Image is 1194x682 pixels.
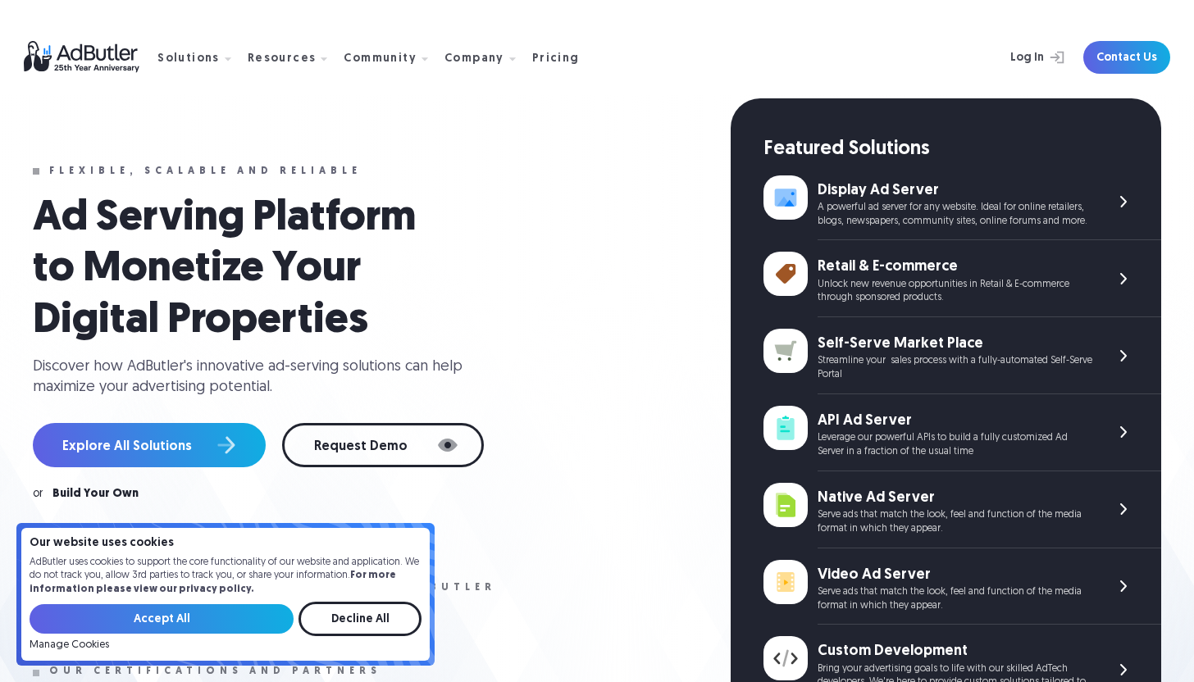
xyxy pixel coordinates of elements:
h1: Ad Serving Platform to Monetize Your Digital Properties [33,193,459,347]
div: Streamline your sales process with a fully-automated Self-Serve Portal [818,354,1092,382]
a: Self-Serve Market Place Streamline your sales process with a fully-automated Self-Serve Portal [763,317,1161,394]
a: Log In [967,41,1073,74]
div: Resources [248,53,317,65]
p: AdButler uses cookies to support the core functionality of our website and application. We do not... [30,556,422,597]
div: Serve ads that match the look, feel and function of the media format in which they appear. [818,508,1092,536]
a: API Ad Server Leverage our powerful APIs to build a fully customized Ad Server in a fraction of t... [763,394,1161,471]
div: Discover how AdButler's innovative ad-serving solutions can help maximize your advertising potent... [33,357,476,398]
div: Display Ad Server [818,180,1092,201]
div: Custom Development [818,641,1092,662]
div: A powerful ad server for any website. Ideal for online retailers, blogs, newspapers, community si... [818,201,1092,229]
div: Serve ads that match the look, feel and function of the media format in which they appear. [818,585,1092,613]
div: Solutions [157,53,220,65]
div: Leverage our powerful APIs to build a fully customized Ad Server in a fraction of the usual time [818,431,1092,459]
a: Pricing [532,50,593,65]
div: Featured Solutions [763,136,1161,164]
div: Pricing [532,53,580,65]
div: Company [444,53,504,65]
a: Video Ad Server Serve ads that match the look, feel and function of the media format in which the... [763,548,1161,625]
input: Accept All [30,604,294,634]
div: Community [344,53,417,65]
a: Contact Us [1083,41,1170,74]
input: Decline All [298,602,422,636]
div: Unlock new revenue opportunities in Retail & E-commerce through sponsored products. [818,278,1092,306]
div: Self-Serve Market Place [818,334,1092,354]
a: Explore All Solutions [33,423,266,467]
div: Retail & E-commerce [818,257,1092,277]
div: Video Ad Server [818,565,1092,585]
div: API Ad Server [818,411,1092,431]
a: Retail & E-commerce Unlock new revenue opportunities in Retail & E-commerce through sponsored pro... [763,240,1161,317]
div: Flexible, scalable and reliable [49,166,362,177]
a: Native Ad Server Serve ads that match the look, feel and function of the media format in which th... [763,471,1161,548]
a: Display Ad Server A powerful ad server for any website. Ideal for online retailers, blogs, newspa... [763,164,1161,241]
a: Request Demo [282,423,484,467]
a: Build Your Own [52,489,139,500]
h4: Our website uses cookies [30,538,422,549]
a: Manage Cookies [30,639,109,651]
div: Native Ad Server [818,488,1092,508]
div: or [33,489,43,500]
